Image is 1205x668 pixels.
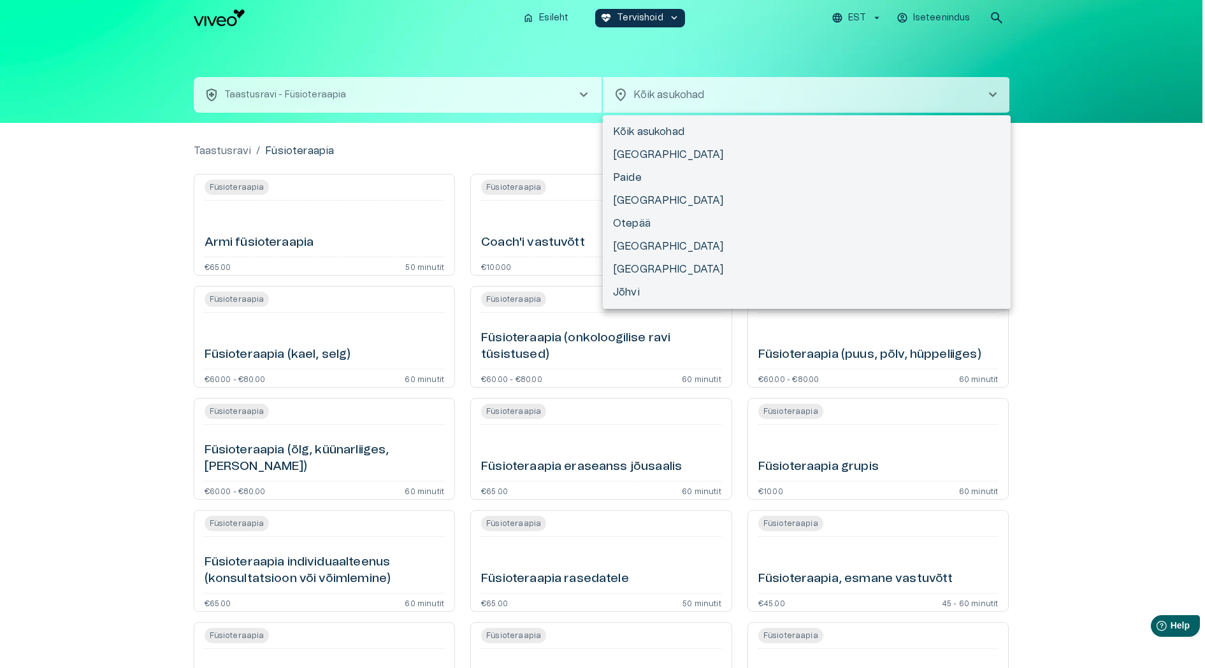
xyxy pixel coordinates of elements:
li: [GEOGRAPHIC_DATA] [603,143,1011,166]
li: Kõik asukohad [603,120,1011,143]
li: [GEOGRAPHIC_DATA] [603,258,1011,281]
li: Jõhvi [603,281,1011,304]
li: Otepää [603,212,1011,235]
li: [GEOGRAPHIC_DATA] [603,189,1011,212]
li: Paide [603,166,1011,189]
iframe: Help widget launcher [1106,610,1205,646]
li: [GEOGRAPHIC_DATA] [603,235,1011,258]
